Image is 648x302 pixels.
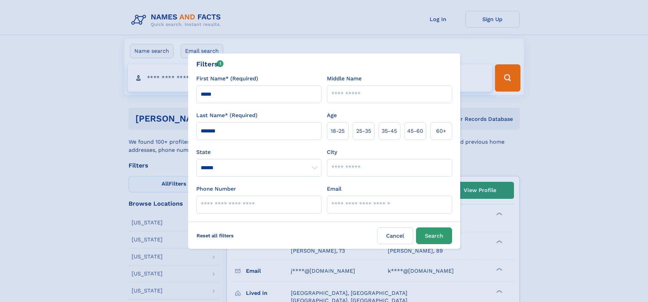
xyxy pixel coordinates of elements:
[196,148,321,156] label: State
[382,127,397,135] span: 35‑45
[196,111,257,120] label: Last Name* (Required)
[327,148,337,156] label: City
[416,227,452,244] button: Search
[331,127,345,135] span: 18‑25
[196,185,236,193] label: Phone Number
[192,227,238,244] label: Reset all filters
[196,75,258,83] label: First Name* (Required)
[407,127,423,135] span: 45‑60
[327,185,342,193] label: Email
[377,227,413,244] label: Cancel
[436,127,446,135] span: 60+
[196,59,224,69] div: Filters
[327,111,337,120] label: Age
[356,127,371,135] span: 25‑35
[327,75,362,83] label: Middle Name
